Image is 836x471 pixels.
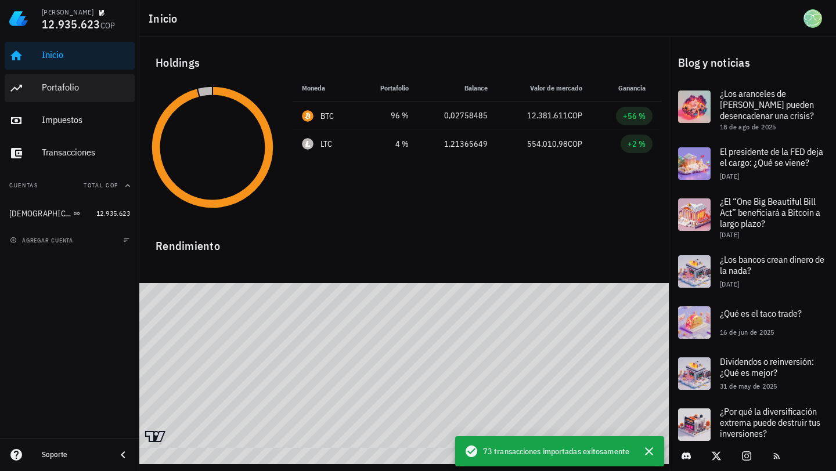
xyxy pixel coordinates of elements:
[96,209,130,218] span: 12.935.623
[527,139,568,149] span: 554.010,98
[669,348,836,399] a: Dividendos o reinversión: ¿Qué es mejor? 31 de may de 2025
[145,431,165,442] a: Charting by TradingView
[367,138,408,150] div: 4 %
[720,253,824,276] span: ¿Los bancos crean dinero de la nada?
[628,138,646,150] div: +2 %
[497,74,591,102] th: Valor de mercado
[527,110,568,121] span: 12.381.611
[12,237,73,244] span: agregar cuenta
[5,74,135,102] a: Portafolio
[9,209,71,219] div: [DEMOGRAPHIC_DATA]
[720,280,739,288] span: [DATE]
[418,74,498,102] th: Balance
[42,49,130,60] div: Inicio
[720,307,802,319] span: ¿Qué es el taco trade?
[5,200,135,227] a: [DEMOGRAPHIC_DATA] 12.935.623
[669,138,836,189] a: El presidente de la FED deja el cargo: ¿Qué se viene? [DATE]
[669,399,836,456] a: ¿Por qué la diversificación extrema puede destruir tus inversiones? 15 de may de 2025
[483,445,629,458] span: 73 transacciones importadas exitosamente
[84,182,118,189] span: Total COP
[320,138,333,150] div: LTC
[720,122,776,131] span: 18 de ago de 2025
[42,8,93,17] div: [PERSON_NAME]
[358,74,417,102] th: Portafolio
[42,147,130,158] div: Transacciones
[42,16,100,32] span: 12.935.623
[5,42,135,70] a: Inicio
[669,189,836,246] a: ¿El “One Big Beautiful Bill Act” beneficiará a Bitcoin a largo plazo? [DATE]
[623,110,646,122] div: +56 %
[669,81,836,138] a: ¿Los aranceles de [PERSON_NAME] pueden desencadenar una crisis? 18 de ago de 2025
[720,230,739,239] span: [DATE]
[9,9,28,28] img: LedgiFi
[427,110,488,122] div: 0,02758485
[100,20,116,31] span: COP
[618,84,653,92] span: Ganancia
[146,44,662,81] div: Holdings
[42,450,107,459] div: Soporte
[320,110,334,122] div: BTC
[803,9,822,28] div: avatar
[302,138,313,150] div: LTC-icon
[146,227,662,255] div: Rendimiento
[7,234,78,246] button: agregar cuenta
[5,107,135,135] a: Impuestos
[568,110,582,121] span: COP
[720,382,777,390] span: 31 de may de 2025
[669,297,836,348] a: ¿Qué es el taco trade? 16 de jun de 2025
[669,44,836,81] div: Blog y noticias
[720,146,823,168] span: El presidente de la FED deja el cargo: ¿Qué se viene?
[42,114,130,125] div: Impuestos
[42,82,130,93] div: Portafolio
[568,139,582,149] span: COP
[720,356,814,378] span: Dividendos o reinversión: ¿Qué es mejor?
[5,139,135,167] a: Transacciones
[720,195,820,229] span: ¿El “One Big Beautiful Bill Act” beneficiará a Bitcoin a largo plazo?
[5,172,135,200] button: CuentasTotal COP
[720,328,774,336] span: 16 de jun de 2025
[367,110,408,122] div: 96 %
[669,246,836,297] a: ¿Los bancos crean dinero de la nada? [DATE]
[427,138,488,150] div: 1,21365649
[302,110,313,122] div: BTC-icon
[720,88,814,121] span: ¿Los aranceles de [PERSON_NAME] pueden desencadenar una crisis?
[149,9,182,28] h1: Inicio
[720,172,739,180] span: [DATE]
[293,74,358,102] th: Moneda
[720,405,820,439] span: ¿Por qué la diversificación extrema puede destruir tus inversiones?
